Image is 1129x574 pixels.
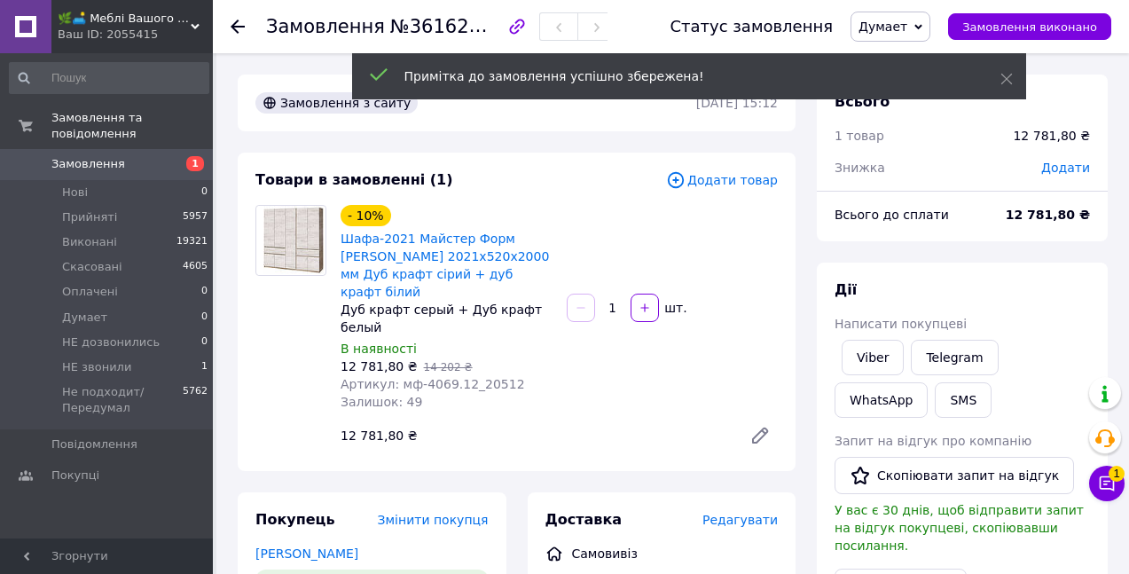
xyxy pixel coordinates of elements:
[62,359,131,375] span: НЕ звонили
[1013,127,1090,145] div: 12 781,80 ₴
[341,395,422,409] span: Залишок: 49
[51,110,213,142] span: Замовлення та повідомлення
[835,208,949,222] span: Всього до сплати
[568,545,642,562] div: Самовивіз
[424,361,473,373] span: 14 202 ₴
[183,384,208,416] span: 5762
[201,359,208,375] span: 1
[404,67,956,85] div: Примітка до замовлення успішно збережена!
[201,284,208,300] span: 0
[258,206,325,275] img: Шафа-2021 Майстер Форм Брайт 2021х520х2000 мм Дуб крафт сірий + дуб крафт білий
[58,11,191,27] span: 🌿🛋️ Меблі Вашого Комфорту
[835,434,1031,448] span: Запит на відгук про компанію
[58,27,213,43] div: Ваш ID: 2055415
[62,384,183,416] span: Не подходит/Передумал
[835,161,885,175] span: Знижка
[842,340,904,375] a: Viber
[201,334,208,350] span: 0
[545,511,623,528] span: Доставка
[341,205,391,226] div: - 10%
[62,334,160,350] span: НЕ дозвонились
[835,382,928,418] a: WhatsApp
[390,15,516,37] span: №361628783
[859,20,907,34] span: Думает
[51,468,99,484] span: Покупці
[835,503,1084,553] span: У вас є 30 днів, щоб відправити запит на відгук покупцеві, скопіювавши посилання.
[62,284,118,300] span: Оплачені
[51,436,137,452] span: Повідомлення
[51,156,125,172] span: Замовлення
[341,377,525,391] span: Артикул: мф-4069.12_20512
[835,281,857,298] span: Дії
[341,232,549,299] a: Шафа-2021 Майстер Форм [PERSON_NAME] 2021х520х2000 мм Дуб крафт сірий + дуб крафт білий
[661,299,689,317] div: шт.
[255,511,335,528] span: Покупець
[742,418,778,453] a: Редагувати
[948,13,1111,40] button: Замовлення виконано
[255,92,418,114] div: Замовлення з сайту
[333,423,735,448] div: 12 781,80 ₴
[935,382,992,418] button: SMS
[9,62,209,94] input: Пошук
[183,209,208,225] span: 5957
[702,513,778,527] span: Редагувати
[62,185,88,201] span: Нові
[62,259,122,275] span: Скасовані
[670,18,833,35] div: Статус замовлення
[341,359,418,373] span: 12 781,80 ₴
[62,234,117,250] span: Виконані
[1041,161,1090,175] span: Додати
[186,156,204,171] span: 1
[1089,466,1125,501] button: Чат з покупцем1
[666,170,778,190] span: Додати товар
[911,340,998,375] a: Telegram
[62,310,107,326] span: Думает
[231,18,245,35] div: Повернутися назад
[201,185,208,201] span: 0
[62,209,117,225] span: Прийняті
[1006,208,1090,222] b: 12 781,80 ₴
[176,234,208,250] span: 19321
[1109,462,1125,478] span: 1
[835,129,884,143] span: 1 товар
[835,317,967,331] span: Написати покупцеві
[255,546,358,561] a: [PERSON_NAME]
[835,457,1074,494] button: Скопіювати запит на відгук
[962,20,1097,34] span: Замовлення виконано
[183,259,208,275] span: 4605
[201,310,208,326] span: 0
[255,171,453,188] span: Товари в замовленні (1)
[341,342,417,356] span: В наявності
[341,301,553,336] div: Дуб крафт серый + Дуб крафт белый
[266,16,385,37] span: Замовлення
[378,513,489,527] span: Змінити покупця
